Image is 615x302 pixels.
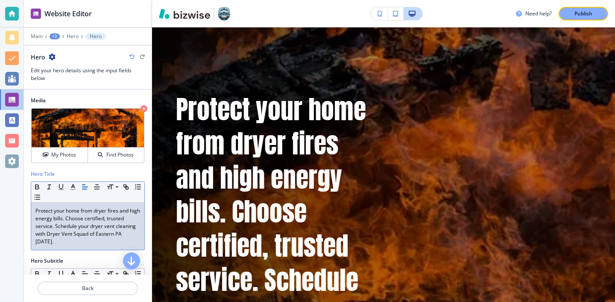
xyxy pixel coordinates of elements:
img: editor icon [31,9,41,19]
button: Hero [85,33,106,40]
button: Main [31,33,43,39]
h3: Edit your hero details using the input fields below [31,67,145,82]
h2: Hero [31,53,45,62]
div: My PhotosFind Photos [31,108,145,163]
button: Back [38,281,138,295]
button: Publish [559,7,608,21]
button: My Photos [32,148,88,163]
h2: Media [31,97,145,104]
button: Hero [67,33,79,39]
h2: Hero Subtitle [31,257,63,265]
h4: My Photos [51,151,76,159]
p: Back [38,284,137,292]
p: Publish [574,10,592,18]
button: +2 [50,33,60,39]
img: Your Logo [218,7,230,21]
img: Bizwise Logo [159,9,210,19]
h3: Need help? [525,10,552,18]
button: Find Photos [88,148,144,163]
p: Protect your home from dryer fires and high energy bills. Choose certified, trusted service. Sche... [35,207,140,246]
h2: Hero Title [31,170,55,178]
h4: Find Photos [106,151,134,159]
p: Hero [90,33,102,39]
h2: Website Editor [44,9,92,19]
